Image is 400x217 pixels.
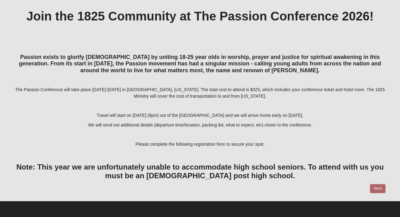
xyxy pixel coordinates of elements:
b: Join the 1825 Community at The Passion Conference 2026! [26,9,374,23]
p: The Passion Conference will take place [DATE]-[DATE] in [GEOGRAPHIC_DATA], [US_STATE]. The total ... [15,86,385,100]
h3: Note: This year we are unfortunately unable to accommodate high school seniors. To attend with us... [15,163,385,181]
h4: Passion exists to glorify [DEMOGRAPHIC_DATA] by uniting 18-25 year olds in worship, prayer and ju... [15,54,385,74]
p: Travel will start on [DATE] (8pm) out of the [GEOGRAPHIC_DATA] and we will arrive home early on [... [15,112,385,119]
p: Please complete the following registration form to secure your spot. [15,141,385,148]
p: We will send out additional details (departure time/location, packing list, what to expect, etc) ... [15,122,385,128]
